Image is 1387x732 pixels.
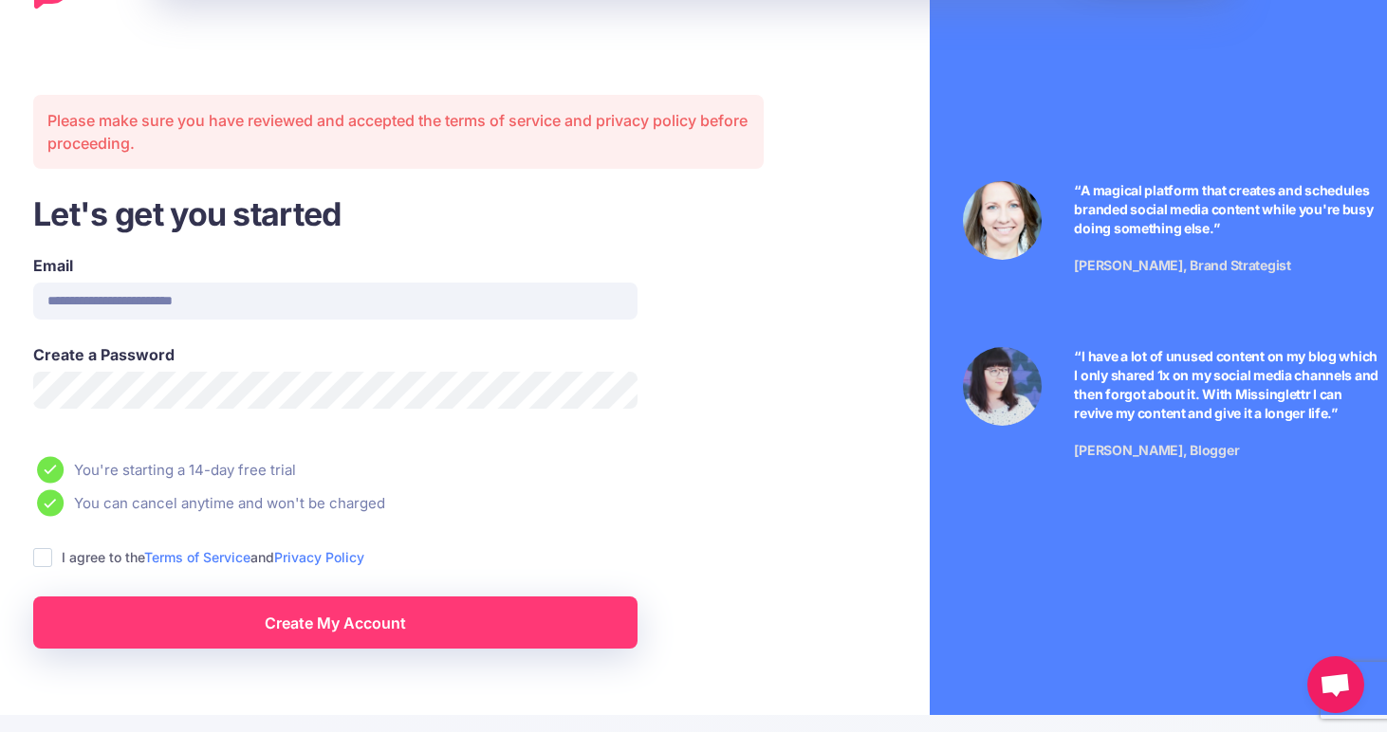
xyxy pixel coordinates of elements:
li: You can cancel anytime and won't be charged [33,489,764,517]
label: Create a Password [33,343,638,366]
img: Testimonial by Laura Stanik [963,181,1042,260]
a: Create My Account [33,596,638,649]
p: “A magical platform that creates and schedules branded social media content while you're busy doi... [1074,181,1380,238]
img: Testimonial by Jeniffer Kosche [963,347,1042,426]
h3: Let's get you started [33,192,764,235]
span: [PERSON_NAME], Blogger [1074,442,1239,458]
div: Please make sure you have reviewed and accepted the terms of service and privacy policy before pr... [33,95,764,169]
a: Privacy Policy [274,549,364,565]
a: Terms of Service [144,549,250,565]
label: Email [33,254,638,277]
span: [PERSON_NAME], Brand Strategist [1074,257,1290,273]
label: I agree to the and [62,546,364,568]
div: Open chat [1307,656,1364,713]
p: “I have a lot of unused content on my blog which I only shared 1x on my social media channels and... [1074,347,1380,423]
li: You're starting a 14-day free trial [33,456,764,484]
